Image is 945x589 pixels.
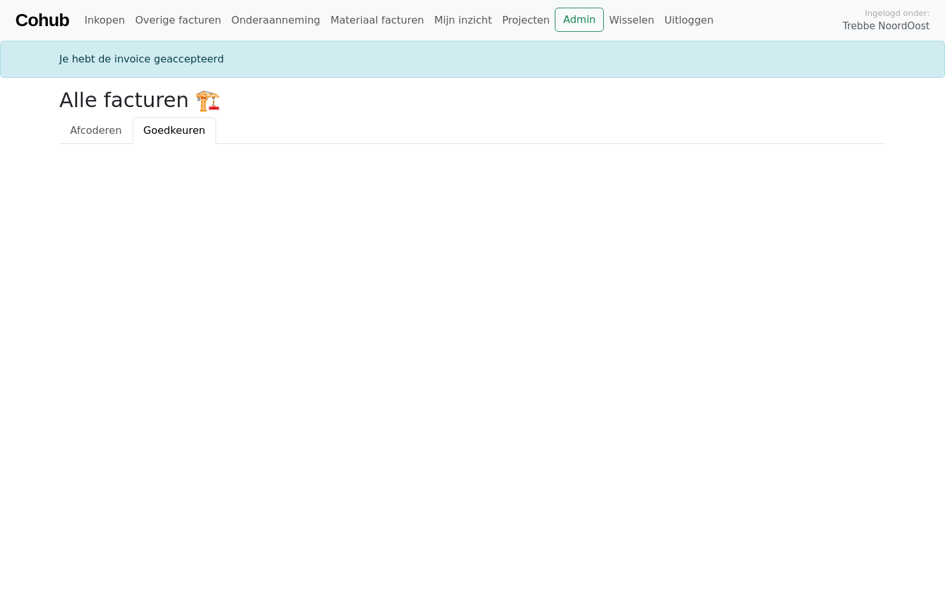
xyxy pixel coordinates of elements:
[226,8,325,33] a: Onderaanneming
[59,117,133,144] a: Afcoderen
[143,124,205,136] span: Goedkeuren
[52,52,893,67] div: Je hebt de invoice geaccepteerd
[604,8,659,33] a: Wisselen
[79,8,129,33] a: Inkopen
[15,5,69,36] a: Cohub
[555,8,604,32] a: Admin
[497,8,555,33] a: Projecten
[70,124,122,136] span: Afcoderen
[133,117,216,144] a: Goedkeuren
[429,8,497,33] a: Mijn inzicht
[659,8,719,33] a: Uitloggen
[843,19,930,34] span: Trebbe NoordOost
[130,8,226,33] a: Overige facturen
[865,7,930,19] span: Ingelogd onder:
[59,88,886,112] h2: Alle facturen 🏗️
[325,8,429,33] a: Materiaal facturen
